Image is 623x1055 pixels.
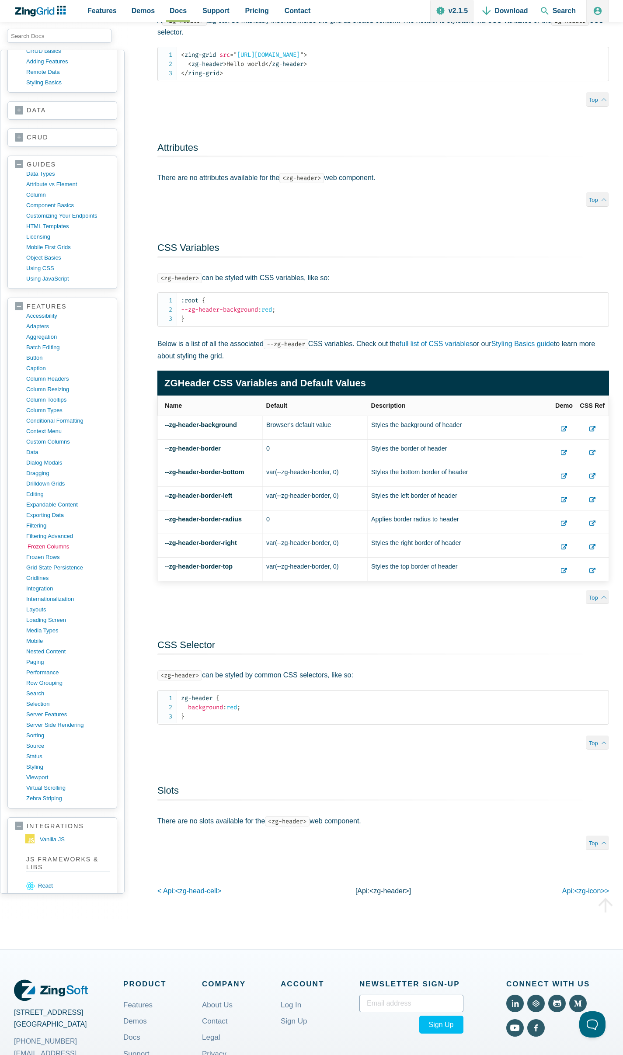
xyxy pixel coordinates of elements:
[157,242,219,253] span: CSS Variables
[157,371,609,396] caption: ZGHeader CSS Variables and Default Values
[26,374,110,384] a: column headers
[26,531,110,541] a: filtering advanced
[400,340,473,347] a: full list of CSS variables
[223,60,226,68] span: >
[157,670,202,680] code: <zg-header>
[576,396,609,416] th: CSS Ref
[165,492,232,499] strong: --zg-header-border-left
[181,306,258,313] span: --zg-header-background
[548,995,566,1012] a: View Github (External)
[263,396,368,416] th: Default
[26,353,110,363] a: button
[26,615,110,625] a: loading screen
[368,416,552,440] td: Styles the background of header
[28,541,111,552] a: frozen columns
[26,395,110,405] a: column tooltips
[202,1027,220,1048] a: Legal
[506,995,524,1012] a: View LinkedIn (External)
[26,274,110,284] a: using JavaScript
[181,713,184,720] span: }
[26,46,110,56] a: CRUD basics
[223,704,226,711] span: :
[26,342,110,353] a: batch editing
[26,332,110,342] a: aggregation
[188,60,191,68] span: <
[219,51,230,59] span: src
[15,302,110,311] a: features
[369,887,409,895] span: <zg-header>
[368,396,552,416] th: Description
[263,510,368,534] td: 0
[165,469,244,475] strong: --zg-header-border-bottom
[233,51,237,59] span: "
[26,263,110,274] a: using CSS
[157,142,198,153] a: Attributes
[359,995,463,1012] input: Email address
[165,563,233,570] a: --zg-header-border-top
[258,306,261,313] span: :
[263,486,368,510] td: var(--zg-header-border, 0)
[272,306,275,313] span: ;
[26,447,110,458] a: data
[26,211,110,221] a: customizing your endpoints
[26,190,110,200] a: column
[26,741,110,751] a: source
[26,384,110,395] a: column resizing
[26,67,110,77] a: remote data
[368,557,552,581] td: Styles the top border of header
[26,562,110,573] a: grid state persistence
[368,510,552,534] td: Applies border radius to header
[230,51,233,59] span: =
[181,296,609,323] code: red
[368,463,552,486] td: Styles the bottom border of header
[15,822,110,830] a: integrations
[202,5,229,17] span: Support
[181,69,188,77] span: </
[157,815,609,827] p: There are no slots available for the web component.
[26,363,110,374] a: caption
[368,440,552,463] td: Styles the border of header
[202,1011,228,1031] a: Contact
[26,772,110,783] a: viewport
[157,273,202,283] code: <zg-header>
[562,887,609,895] a: api:<zg-icon>>
[181,694,212,702] span: zg-header
[506,1019,524,1037] a: View YouTube (External)
[245,5,269,17] span: Pricing
[165,421,237,428] a: --zg-header-background
[157,785,179,796] a: Slots
[26,667,110,678] a: performance
[157,272,609,284] p: can be styled with CSS variables, like so:
[157,14,609,38] p: A tag can be manually inserted inside the grid as slotted content. The header is styleable via CS...
[26,636,110,646] a: mobile
[300,51,303,59] span: "
[551,16,589,26] code: zg-header
[157,639,215,650] span: CSS Selector
[263,534,368,557] td: var(--zg-header-border, 0)
[303,60,307,68] span: >
[123,995,153,1015] a: Features
[26,699,110,709] a: selection
[202,297,205,304] span: {
[202,995,233,1015] a: About Us
[264,339,308,349] code: --zg-header
[15,106,110,115] a: data
[181,51,216,59] span: zing-grid
[552,396,576,416] th: Demo
[25,878,110,895] a: react
[26,625,110,636] a: media types
[263,416,368,440] td: Browser's default value
[26,221,110,232] a: HTML templates
[368,486,552,510] td: Styles the left border of header
[26,416,110,426] a: conditional formatting
[181,69,219,77] span: zing-grid
[579,1011,606,1038] iframe: Toggle Customer Support
[263,463,368,486] td: var(--zg-header-border, 0)
[123,1011,147,1031] a: Demos
[263,440,368,463] td: 0
[157,669,609,681] p: can be styled by common CSS selectors, like so:
[26,77,110,88] a: styling basics
[165,516,242,523] strong: --zg-header-border-radius
[157,338,609,361] p: Below is a list of all the associated CSS variables. Check out the or our to learn more about sty...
